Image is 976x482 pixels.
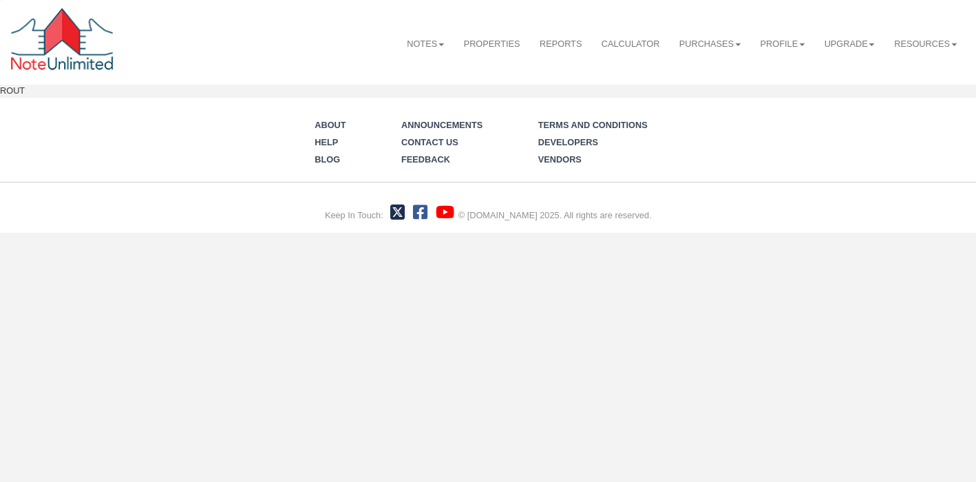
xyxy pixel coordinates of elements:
[538,137,598,147] a: Developers
[750,28,814,61] a: Profile
[325,209,383,222] div: Keep In Touch:
[401,154,450,165] a: Feedback
[315,154,340,165] a: Blog
[884,28,966,61] a: Resources
[401,120,482,130] a: Announcements
[315,120,346,130] a: About
[538,154,582,165] a: Vendors
[397,28,454,61] a: Notes
[591,28,669,61] a: Calculator
[458,209,651,222] div: © [DOMAIN_NAME] 2025. All rights are reserved.
[401,137,458,147] a: Contact Us
[315,137,338,147] a: Help
[538,120,648,130] a: Terms and Conditions
[530,28,592,61] a: Reports
[454,28,529,61] a: Properties
[814,28,884,61] a: Upgrade
[669,28,750,61] a: Purchases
